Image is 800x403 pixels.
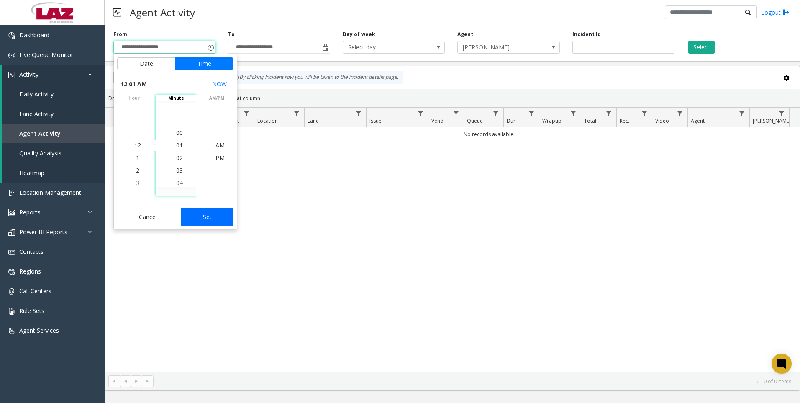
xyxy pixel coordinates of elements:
[113,2,121,23] img: pageIcon
[568,108,579,119] a: Wrapup Filter Menu
[542,117,562,124] span: Wrapup
[117,208,179,226] button: Cancel
[136,154,139,162] span: 1
[2,143,105,163] a: Quality Analysis
[353,108,364,119] a: Lane Filter Menu
[19,51,73,59] span: Live Queue Monitor
[776,108,787,119] a: Parker Filter Menu
[136,179,139,187] span: 3
[241,108,252,119] a: Lot Filter Menu
[176,166,183,174] span: 03
[19,149,62,157] span: Quality Analysis
[117,57,175,70] button: Date tab
[688,41,715,54] button: Select
[584,117,596,124] span: Total
[159,378,791,385] kendo-pager-info: 0 - 0 of 0 items
[572,31,601,38] label: Incident Id
[308,117,319,124] span: Lane
[8,209,15,216] img: 'icon'
[603,108,615,119] a: Total Filter Menu
[736,108,748,119] a: Agent Filter Menu
[369,117,382,124] span: Issue
[154,141,156,150] div: :
[19,248,44,256] span: Contacts
[291,108,303,119] a: Location Filter Menu
[674,108,686,119] a: Video Filter Menu
[206,41,215,53] span: Toggle popup
[8,32,15,39] img: 'icon'
[228,71,403,84] div: By clicking Incident row you will be taken to the incident details page.
[19,307,44,315] span: Rule Sets
[457,31,473,38] label: Agent
[507,117,515,124] span: Dur
[19,110,54,118] span: Lane Activity
[431,117,444,124] span: Vend
[8,190,15,196] img: 'icon'
[321,41,330,53] span: Toggle popup
[2,65,105,84] a: Activity
[19,287,51,295] span: Call Centers
[176,129,183,137] span: 00
[19,267,41,275] span: Regions
[2,163,105,183] a: Heatmap
[176,179,183,187] span: 04
[8,328,15,334] img: 'icon'
[257,117,278,124] span: Location
[8,52,15,59] img: 'icon'
[19,31,49,39] span: Dashboard
[105,108,800,372] div: Data table
[156,95,196,101] span: minute
[415,108,426,119] a: Issue Filter Menu
[451,108,462,119] a: Vend Filter Menu
[8,72,15,78] img: 'icon'
[458,41,539,53] span: [PERSON_NAME]
[176,141,183,149] span: 01
[490,108,502,119] a: Queue Filter Menu
[134,141,141,149] span: 12
[228,31,235,38] label: To
[8,229,15,236] img: 'icon'
[176,154,183,162] span: 02
[19,208,41,216] span: Reports
[783,8,790,17] img: logout
[19,326,59,334] span: Agent Services
[343,41,424,53] span: Select day...
[761,8,790,17] a: Logout
[620,117,629,124] span: Rec.
[343,31,375,38] label: Day of week
[136,166,139,174] span: 2
[8,269,15,275] img: 'icon'
[691,117,705,124] span: Agent
[753,117,791,124] span: [PERSON_NAME]
[19,189,81,196] span: Location Management
[113,31,127,38] label: From
[8,249,15,256] img: 'icon'
[181,208,234,226] button: Set
[2,104,105,124] a: Lane Activity
[121,78,147,90] span: 12:01 AM
[2,124,105,143] a: Agent Activity
[19,90,54,98] span: Daily Activity
[8,288,15,295] img: 'icon'
[8,308,15,315] img: 'icon'
[655,117,669,124] span: Video
[19,228,67,236] span: Power BI Reports
[19,129,61,137] span: Agent Activity
[175,57,233,70] button: Time tab
[639,108,650,119] a: Rec. Filter Menu
[215,154,225,162] span: PM
[209,77,230,92] button: Select now
[196,95,237,101] span: AM/PM
[126,2,199,23] h3: Agent Activity
[19,169,44,177] span: Heatmap
[526,108,537,119] a: Dur Filter Menu
[105,91,800,106] div: Drag a column header and drop it here to group by that column
[2,84,105,104] a: Daily Activity
[19,70,38,78] span: Activity
[114,95,154,101] span: hour
[215,141,225,149] span: AM
[467,117,483,124] span: Queue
